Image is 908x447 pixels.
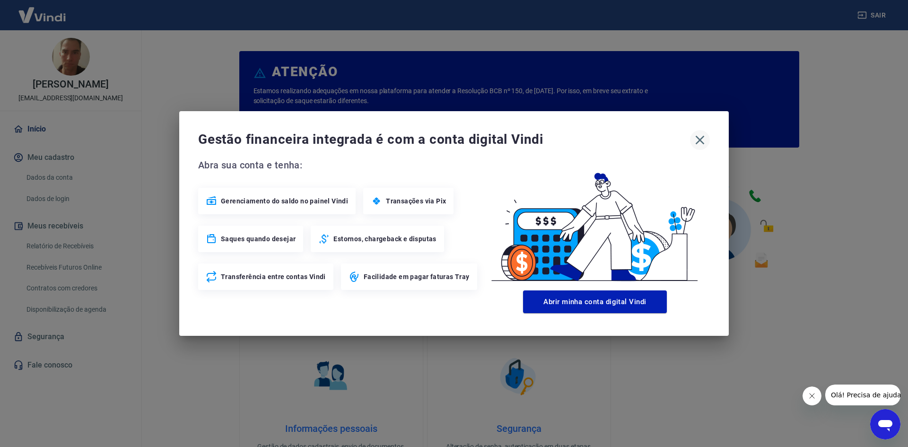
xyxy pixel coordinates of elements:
[198,158,480,173] span: Abra sua conta e tenha:
[523,290,667,313] button: Abrir minha conta digital Vindi
[364,272,470,281] span: Facilidade em pagar faturas Tray
[333,234,436,244] span: Estornos, chargeback e disputas
[803,386,821,405] iframe: Fechar mensagem
[221,196,348,206] span: Gerenciamento do saldo no painel Vindi
[870,409,900,439] iframe: Botão para abrir a janela de mensagens
[480,158,710,287] img: Good Billing
[825,385,900,405] iframe: Mensagem da empresa
[221,234,296,244] span: Saques quando desejar
[386,196,446,206] span: Transações via Pix
[221,272,326,281] span: Transferência entre contas Vindi
[6,7,79,14] span: Olá! Precisa de ajuda?
[198,130,690,149] span: Gestão financeira integrada é com a conta digital Vindi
